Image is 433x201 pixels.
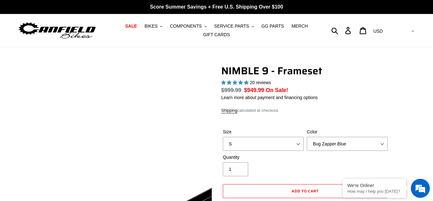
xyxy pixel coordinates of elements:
a: Shipping [221,108,237,113]
s: $999.99 [221,87,241,93]
button: COMPONENTS [167,22,210,30]
span: $949.99 [244,87,264,93]
span: BIKES [145,23,158,29]
button: BIKES [141,22,165,30]
p: How may I help you today? [347,189,401,194]
div: We're Online! [347,183,401,188]
div: calculated at checkout. [221,107,389,114]
span: 4.90 stars [221,80,250,85]
a: Learn more about payment and financing options [221,95,318,100]
h1: NIMBLE 9 - Frameset [221,65,389,77]
span: GIFT CARDS [203,32,230,37]
a: GIFT CARDS [200,30,233,39]
span: Add to cart [292,188,319,194]
button: Add to cart [223,184,388,198]
img: Canfield Bikes [17,21,97,41]
span: On Sale! [266,86,288,94]
button: SERVICE PARTS [211,22,257,30]
label: Quantity [223,154,304,161]
span: MERCH [292,23,308,29]
span: SALE [125,23,137,29]
span: COMPONENTS [170,23,202,29]
span: GG PARTS [262,23,284,29]
a: SALE [122,22,140,30]
span: SERVICE PARTS [214,23,249,29]
a: MERCH [288,22,311,30]
label: Color [307,129,388,135]
a: GG PARTS [258,22,287,30]
label: Size [223,129,304,135]
span: 20 reviews [250,80,271,85]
